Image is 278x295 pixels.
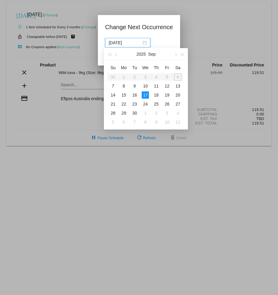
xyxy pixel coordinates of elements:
[118,63,129,72] th: Mon
[172,118,183,127] td: 10/11/2025
[151,81,162,91] td: 9/11/2025
[153,91,160,99] div: 18
[163,109,171,117] div: 3
[140,100,151,109] td: 9/24/2025
[142,118,149,126] div: 8
[107,91,118,100] td: 9/14/2025
[131,91,138,99] div: 16
[153,82,160,90] div: 11
[148,48,156,60] button: Sep
[174,100,181,108] div: 27
[120,91,127,99] div: 15
[162,109,172,118] td: 10/3/2025
[140,63,151,72] th: Wed
[172,81,183,91] td: 9/13/2025
[153,109,160,117] div: 2
[151,118,162,127] td: 10/9/2025
[129,109,140,118] td: 9/30/2025
[142,91,149,99] div: 17
[107,63,118,72] th: Sun
[129,81,140,91] td: 9/9/2025
[120,82,127,90] div: 8
[109,109,116,117] div: 28
[153,118,160,126] div: 9
[105,22,173,32] h1: Change Next Occurrence
[118,91,129,100] td: 9/15/2025
[118,118,129,127] td: 10/6/2025
[129,100,140,109] td: 9/23/2025
[129,63,140,72] th: Tue
[142,100,149,108] div: 24
[120,118,127,126] div: 6
[129,91,140,100] td: 9/16/2025
[172,63,183,72] th: Sat
[162,118,172,127] td: 10/10/2025
[142,109,149,117] div: 1
[106,48,113,60] button: Last year (Control + left)
[131,100,138,108] div: 23
[120,109,127,117] div: 29
[107,100,118,109] td: 9/21/2025
[118,109,129,118] td: 9/29/2025
[140,91,151,100] td: 9/17/2025
[129,118,140,127] td: 10/7/2025
[109,100,116,108] div: 21
[162,100,172,109] td: 9/26/2025
[174,109,181,117] div: 4
[163,100,171,108] div: 26
[172,109,183,118] td: 10/4/2025
[163,118,171,126] div: 10
[172,48,179,60] button: Next month (PageDown)
[131,118,138,126] div: 7
[153,100,160,108] div: 25
[118,100,129,109] td: 9/22/2025
[131,82,138,90] div: 9
[174,118,181,126] div: 11
[151,63,162,72] th: Thu
[107,118,118,127] td: 10/5/2025
[131,109,138,117] div: 30
[162,91,172,100] td: 9/19/2025
[107,81,118,91] td: 9/7/2025
[151,91,162,100] td: 9/18/2025
[162,63,172,72] th: Fri
[151,109,162,118] td: 10/2/2025
[172,100,183,109] td: 9/27/2025
[109,118,116,126] div: 5
[107,109,118,118] td: 9/28/2025
[140,118,151,127] td: 10/8/2025
[136,48,146,60] button: 2025
[172,91,183,100] td: 9/20/2025
[118,81,129,91] td: 9/8/2025
[163,82,171,90] div: 12
[179,48,186,60] button: Next year (Control + right)
[109,39,141,46] input: Select date
[109,82,116,90] div: 7
[151,100,162,109] td: 9/25/2025
[140,81,151,91] td: 9/10/2025
[174,91,181,99] div: 20
[109,91,116,99] div: 14
[163,91,171,99] div: 19
[140,109,151,118] td: 10/1/2025
[142,82,149,90] div: 10
[174,82,181,90] div: 13
[120,100,127,108] div: 22
[162,81,172,91] td: 9/12/2025
[113,48,120,60] button: Previous month (PageUp)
